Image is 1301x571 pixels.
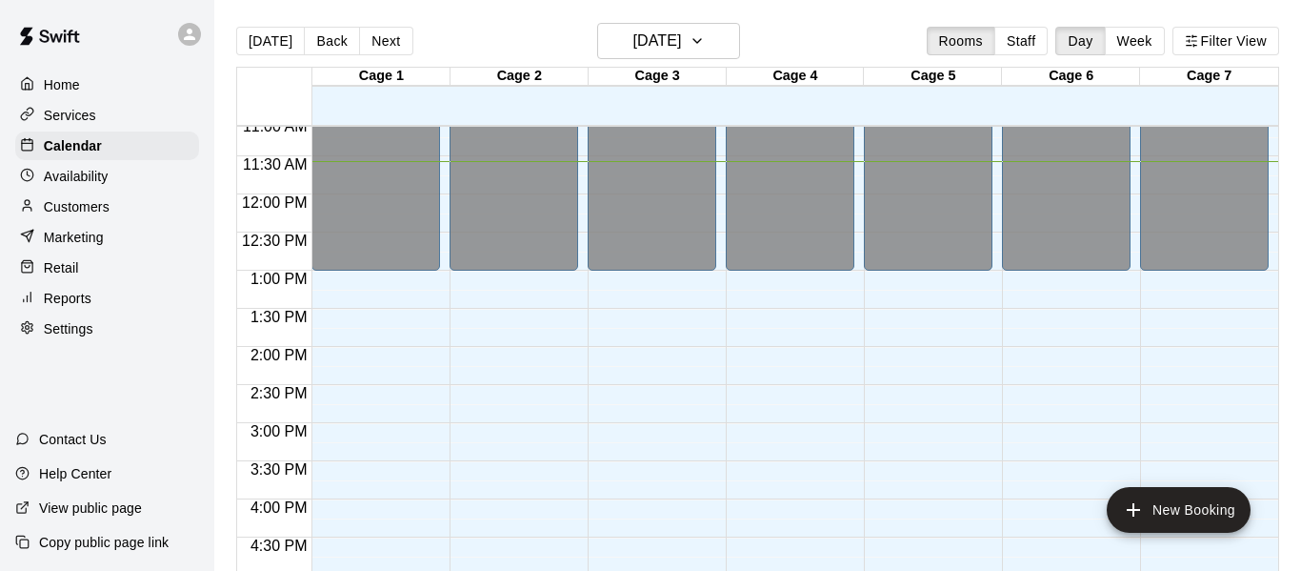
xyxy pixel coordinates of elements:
[246,271,312,287] span: 1:00 PM
[727,68,865,86] div: Cage 4
[15,284,199,313] a: Reports
[39,464,111,483] p: Help Center
[246,347,312,363] span: 2:00 PM
[44,106,96,125] p: Services
[597,23,740,59] button: [DATE]
[237,233,311,249] span: 12:30 PM
[44,289,91,308] p: Reports
[632,28,681,54] h6: [DATE]
[15,162,199,191] a: Availability
[994,27,1049,55] button: Staff
[15,315,199,343] a: Settings
[1140,68,1278,86] div: Cage 7
[246,461,312,478] span: 3:30 PM
[304,27,360,55] button: Back
[1002,68,1140,86] div: Cage 6
[1107,487,1251,533] button: add
[359,27,412,55] button: Next
[312,68,450,86] div: Cage 1
[589,68,727,86] div: Cage 3
[44,258,79,277] p: Retail
[238,156,312,173] span: 11:30 AM
[15,71,199,99] a: Home
[1055,27,1105,55] button: Day
[236,27,305,55] button: [DATE]
[864,68,1002,86] div: Cage 5
[1105,27,1165,55] button: Week
[246,423,312,439] span: 3:00 PM
[927,27,995,55] button: Rooms
[44,319,93,338] p: Settings
[44,75,80,94] p: Home
[15,101,199,130] a: Services
[1172,27,1279,55] button: Filter View
[15,193,199,221] a: Customers
[39,430,107,449] p: Contact Us
[15,223,199,252] a: Marketing
[15,132,199,160] a: Calendar
[246,309,312,325] span: 1:30 PM
[246,385,312,401] span: 2:30 PM
[39,533,169,552] p: Copy public page link
[246,500,312,516] span: 4:00 PM
[238,118,312,134] span: 11:00 AM
[44,197,110,216] p: Customers
[237,194,311,211] span: 12:00 PM
[44,136,102,155] p: Calendar
[39,499,142,518] p: View public page
[44,228,104,247] p: Marketing
[450,68,589,86] div: Cage 2
[246,538,312,554] span: 4:30 PM
[44,167,109,186] p: Availability
[15,254,199,282] a: Retail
